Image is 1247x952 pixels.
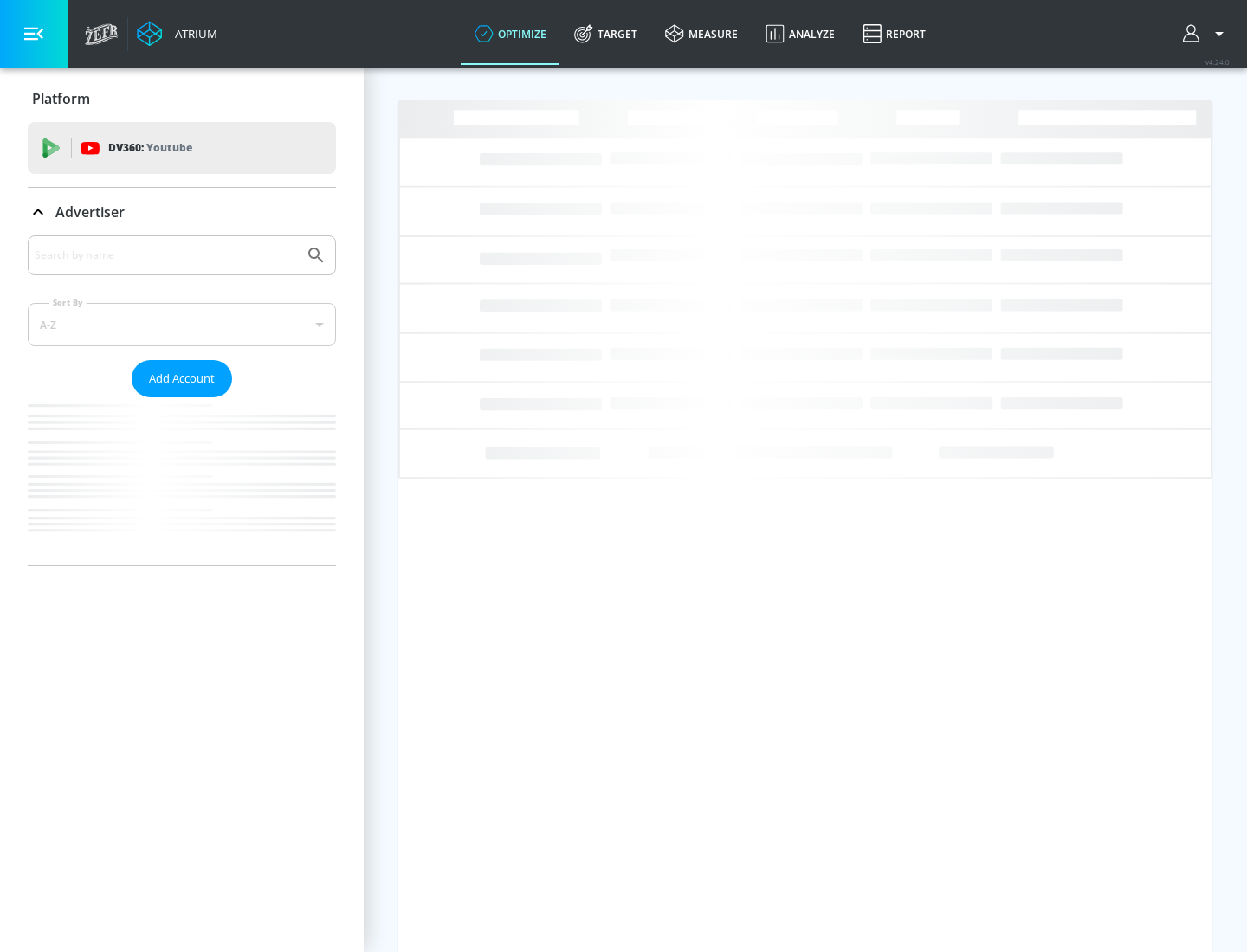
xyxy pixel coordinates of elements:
span: v 4.24.0 [1205,57,1230,67]
input: Search by name [35,244,297,267]
p: Youtube [146,138,192,157]
p: Advertiser [55,203,125,222]
div: Advertiser [28,188,336,236]
div: Platform [28,74,336,123]
p: DV360: [108,138,192,158]
p: Platform [32,89,90,108]
label: Sort By [49,297,87,308]
a: Atrium [137,21,217,47]
a: Analyze [752,3,849,65]
a: Target [560,3,651,65]
a: Report [849,3,940,65]
div: A-Z [28,303,336,346]
span: Add Account [149,369,215,389]
div: DV360: Youtube [28,122,336,174]
a: measure [651,3,752,65]
nav: list of Advertiser [28,397,336,565]
div: Atrium [168,26,217,42]
button: Add Account [132,360,232,397]
a: optimize [461,3,560,65]
div: Advertiser [28,235,336,565]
